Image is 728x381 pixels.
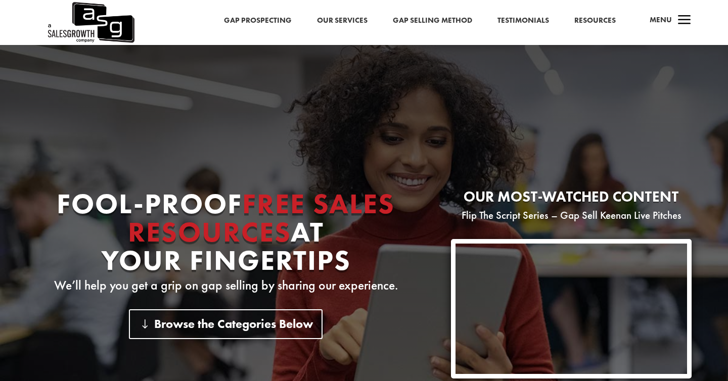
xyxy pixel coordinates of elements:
[129,309,323,339] a: Browse the Categories Below
[36,189,415,279] h1: Fool-proof At Your Fingertips
[128,185,395,250] span: Free Sales Resources
[456,244,687,373] iframe: YouTube video player
[451,189,692,209] h2: Our most-watched content
[451,209,692,221] p: Flip The Script Series – Gap Sell Keenan Live Pitches
[36,279,415,292] p: We’ll help you get a grip on gap selling by sharing our experience.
